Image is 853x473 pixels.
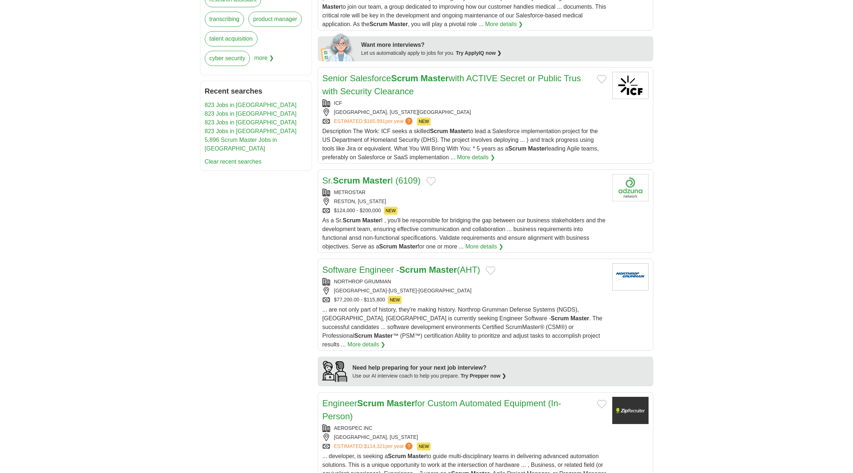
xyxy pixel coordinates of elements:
span: Description The Work: ICF seeks a skilled to lead a Salesforce implementation project for the US ... [322,128,599,160]
strong: Scrum [379,243,397,250]
span: ? [405,443,413,450]
button: Add to favorite jobs [597,75,606,83]
a: 823 Jobs in [GEOGRAPHIC_DATA] [205,102,297,108]
a: Senior SalesforceScrum Masterwith ACTIVE Secret or Public Trus with Security Clearance [322,73,581,96]
div: [GEOGRAPHIC_DATA], [US_STATE][GEOGRAPHIC_DATA] [322,108,606,116]
button: Add to favorite jobs [486,266,495,275]
img: MetroStar Systems logo [612,174,649,201]
span: more ❯ [254,51,274,70]
a: Sr.Scrum MasterI (6109) [322,176,421,185]
a: More details ❯ [457,153,495,162]
a: product manager [248,12,302,27]
a: Try Prepper now ❯ [461,373,507,379]
strong: Scrum [391,73,418,83]
strong: Scrum [551,315,569,321]
strong: Master [528,145,547,152]
a: talent acquisition [205,31,257,46]
strong: Master [387,398,415,408]
a: Try ApplyIQ now ❯ [456,50,501,56]
a: ESTIMATED:$165,991per year? [334,118,414,126]
img: ICF logo [612,72,649,99]
strong: Master [421,73,448,83]
div: AEROSPEC INC [322,424,606,432]
strong: Scrum [343,217,361,223]
a: transcribing [205,12,244,27]
strong: Master [389,21,408,27]
span: NEW [417,118,431,126]
div: Need help preparing for your next job interview? [353,363,507,372]
a: NORTHROP GRUMMAN [334,279,391,284]
div: Let us automatically apply to jobs for you. [361,49,649,57]
a: 5,896 Scrum Master Jobs in [GEOGRAPHIC_DATA] [205,137,277,152]
div: [GEOGRAPHIC_DATA], [US_STATE] [322,433,606,441]
a: ICF [334,100,342,106]
strong: Scrum [388,453,406,459]
a: More details ❯ [465,242,503,251]
strong: Master [570,315,589,321]
a: cyber security [205,51,250,66]
span: ? [405,118,413,125]
strong: Scrum [333,176,360,185]
strong: Scrum [357,398,385,408]
strong: Master [322,4,341,10]
h2: Recent searches [205,86,307,96]
strong: Master [362,176,390,185]
a: More details ❯ [485,20,523,29]
strong: Master [374,333,393,339]
button: Add to favorite jobs [597,400,606,408]
strong: Scrum [399,265,427,275]
span: NEW [384,207,398,215]
span: ... are not only part of history, they're making history. Northrop Grumman Defense Systems (NGDS)... [322,307,602,347]
div: Use our AI interview coach to help you prepare. [353,372,507,380]
strong: Scrum [369,21,387,27]
strong: Master [450,128,468,134]
img: apply-iq-scientist.png [321,32,356,61]
span: NEW [388,296,402,304]
div: $77,200.00 - $115,800 [322,296,606,304]
strong: Scrum [430,128,448,134]
a: 823 Jobs in [GEOGRAPHIC_DATA] [205,111,297,117]
span: NEW [417,443,431,451]
a: 823 Jobs in [GEOGRAPHIC_DATA] [205,119,297,126]
a: Software Engineer -Scrum Master(AHT) [322,265,480,275]
a: METROSTAR [334,189,366,195]
div: RESTON, [US_STATE] [322,198,606,205]
strong: Scrum [508,145,527,152]
strong: Master [407,453,426,459]
strong: Master [362,217,381,223]
div: Want more interviews? [361,41,649,49]
strong: Master [399,243,418,250]
button: Add to favorite jobs [426,177,436,186]
span: As a Sr. I , you'll be responsible for bridging the gap between our business stakeholders and the... [322,217,606,250]
a: Clear recent searches [205,159,262,165]
a: 823 Jobs in [GEOGRAPHIC_DATA] [205,128,297,134]
img: Northrop Grumman logo [612,263,649,291]
strong: Master [429,265,457,275]
span: $165,991 [364,118,385,124]
a: More details ❯ [348,340,386,349]
a: EngineerScrum Masterfor Custom Automated Equipment (In-Person) [322,398,561,421]
img: Company logo [612,397,649,424]
strong: Scrum [354,333,373,339]
span: $114,321 [364,443,385,449]
a: ESTIMATED:$114,321per year? [334,443,414,451]
div: [GEOGRAPHIC_DATA]-[US_STATE]-[GEOGRAPHIC_DATA] [322,287,606,295]
div: $124,000 - $200,000 [322,207,606,215]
